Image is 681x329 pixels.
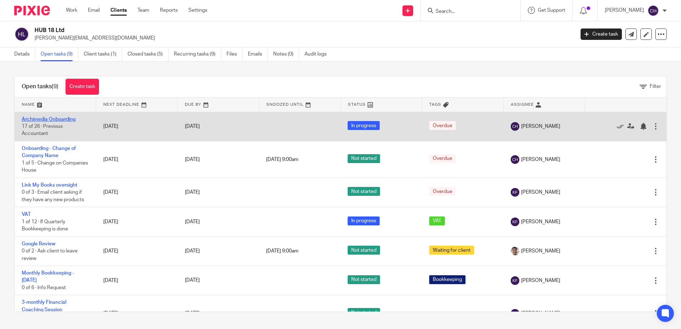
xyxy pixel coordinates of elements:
span: [PERSON_NAME] [521,218,560,225]
span: [PERSON_NAME] [521,310,560,317]
span: [PERSON_NAME] [521,123,560,130]
span: Overdue [429,121,456,130]
a: Emails [248,47,268,61]
span: Not started [348,308,380,317]
a: Create task [581,28,622,40]
span: Status [348,103,366,106]
p: [PERSON_NAME][EMAIL_ADDRESS][DOMAIN_NAME] [35,35,570,42]
span: 1 of 5 · Change on Companies House [22,161,88,173]
img: PXL_20240409_141816916.jpg [511,247,519,255]
td: [DATE] [96,266,178,295]
span: Overdue [429,154,456,163]
span: [DATE] [185,190,200,195]
span: 0 of 6 · Info Request [22,285,66,290]
td: [DATE] [96,207,178,236]
a: Closed tasks (5) [128,47,168,61]
span: Not started [348,246,380,255]
a: Files [227,47,243,61]
span: Not started [348,275,380,284]
span: 17 of 26 · Previous Accountant [22,124,63,136]
a: Recurring tasks (9) [174,47,221,61]
a: Open tasks (9) [41,47,78,61]
h2: HUB 18 Ltd [35,27,463,34]
a: Email [88,7,100,14]
span: 0 of 3 · Email client asking if they have any new products [22,190,84,202]
a: Link My Books oversight [22,183,77,188]
span: [DATE] [185,278,200,283]
a: Reports [160,7,178,14]
span: Snoozed Until [266,103,304,106]
span: Get Support [538,8,565,13]
h1: Open tasks [22,83,58,90]
span: [PERSON_NAME] [521,277,560,284]
span: Tags [429,103,441,106]
a: Settings [188,7,207,14]
td: [DATE] [96,178,178,207]
a: Details [14,47,35,61]
input: Search [435,9,499,15]
span: Bookkeeping [429,275,466,284]
span: [DATE] [185,124,200,129]
span: 0 of 2 · Ask client to leave review [22,249,78,261]
span: [PERSON_NAME] [521,156,560,163]
span: Overdue [429,187,456,196]
span: [DATE] 9:00am [266,249,298,254]
td: [DATE] [96,112,178,141]
span: [DATE] 9:00am [266,157,298,162]
span: 1 of 12 · If Quarterly Bookkeeping is done [22,219,68,232]
a: Create task [66,79,99,95]
span: Not started [348,154,380,163]
a: VAT [22,212,31,217]
a: Google Review [22,241,55,246]
span: In progress [348,121,380,130]
a: Onboarding - Change of Company Name [22,146,76,158]
a: Client tasks (1) [84,47,122,61]
img: svg%3E [648,5,659,16]
a: Team [137,7,149,14]
a: Monthly Bookkeeping - [DATE] [22,271,74,283]
a: Archimedia Onboarding [22,117,76,122]
span: [DATE] [185,249,200,254]
span: Waiting for client [429,246,474,255]
img: svg%3E [511,309,519,318]
a: Audit logs [305,47,332,61]
a: Mark as done [617,123,627,130]
a: 3-monthly Financial Coaching Session [22,300,66,312]
img: Pixie [14,6,50,15]
span: [DATE] [185,219,200,224]
img: svg%3E [511,276,519,285]
p: [PERSON_NAME] [605,7,644,14]
a: Notes (0) [273,47,299,61]
a: Work [66,7,77,14]
img: svg%3E [511,155,519,164]
img: svg%3E [511,218,519,226]
td: [DATE] [96,236,178,266]
span: VAT [429,216,445,225]
img: svg%3E [14,27,29,42]
td: [DATE] [96,141,178,178]
span: [DATE] [185,157,200,162]
img: svg%3E [511,122,519,131]
span: [PERSON_NAME] [521,247,560,255]
div: --- [429,310,497,317]
span: [DATE] [185,311,200,316]
span: Not started [348,187,380,196]
span: Filter [650,84,661,89]
a: Clients [110,7,127,14]
span: [PERSON_NAME] [521,189,560,196]
span: In progress [348,216,380,225]
span: (9) [52,84,58,89]
img: svg%3E [511,188,519,197]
